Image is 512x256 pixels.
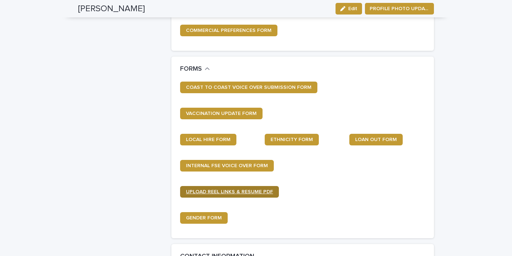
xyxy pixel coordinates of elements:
span: UPLOAD REEL LINKS & RESUME PDF [186,189,273,194]
span: LOCAL HIRE FORM [186,137,231,142]
span: ETHNICITY FORM [271,137,313,142]
a: VACCINATION UPDATE FORM [180,108,263,119]
span: PROFILE PHOTO UPDATE [370,5,429,12]
a: LOCAL HIRE FORM [180,134,236,145]
a: INTERNAL FSE VOICE OVER FORM [180,160,274,172]
span: GENDER FORM [186,215,222,220]
button: Edit [336,3,362,15]
span: COAST TO COAST VOICE OVER SUBMISSION FORM [186,85,312,90]
span: VACCINATION UPDATE FORM [186,111,257,116]
a: LOAN OUT FORM [349,134,403,145]
button: PROFILE PHOTO UPDATE [365,3,434,15]
h2: [PERSON_NAME] [78,4,145,14]
span: Edit [348,6,357,11]
h2: FORMS [180,65,202,73]
a: UPLOAD REEL LINKS & RESUME PDF [180,186,279,198]
a: COMMERCIAL PREFERENCES FORM [180,25,277,36]
a: COAST TO COAST VOICE OVER SUBMISSION FORM [180,82,317,93]
a: ETHNICITY FORM [265,134,319,145]
span: INTERNAL FSE VOICE OVER FORM [186,163,268,168]
span: LOAN OUT FORM [355,137,397,142]
button: FORMS [180,65,210,73]
a: GENDER FORM [180,212,228,224]
span: COMMERCIAL PREFERENCES FORM [186,28,272,33]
